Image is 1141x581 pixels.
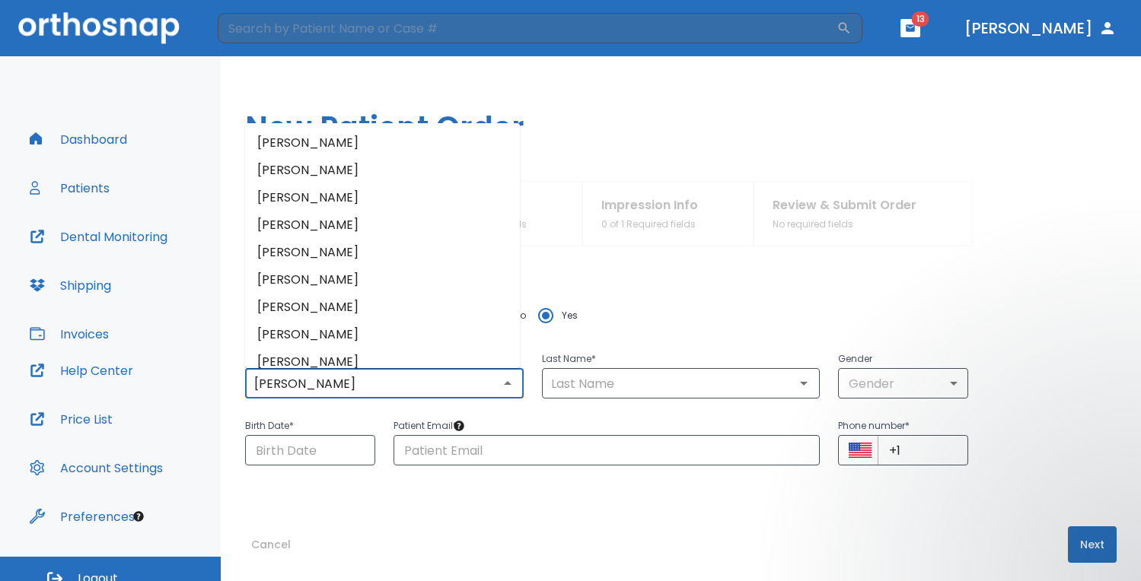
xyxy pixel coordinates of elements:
[18,12,180,43] img: Orthosnap
[838,350,968,368] p: Gender
[21,449,172,486] button: Account Settings
[132,510,145,523] div: Tooltip anchor
[838,417,968,435] p: Phone number *
[878,435,968,465] input: +1 (702) 123-4567
[912,11,929,27] span: 13
[245,321,520,348] li: [PERSON_NAME]
[245,348,520,376] li: [PERSON_NAME]
[21,267,120,303] button: Shipping
[562,306,578,325] span: Yes
[21,121,136,157] button: Dashboard
[245,526,297,563] button: Cancel
[245,266,520,294] li: [PERSON_NAME]
[218,13,837,43] input: Search by Patient Name or Case #
[250,373,519,394] input: First Name
[958,14,1123,42] button: [PERSON_NAME]
[21,401,122,437] button: Price List
[394,435,821,465] input: Patient Email
[793,373,814,394] button: Open
[245,239,520,266] li: [PERSON_NAME]
[21,170,119,206] button: Patients
[245,435,375,465] input: Choose date
[514,306,526,325] span: No
[547,373,816,394] input: Last Name
[394,417,821,435] p: Patient Email *
[1068,526,1117,563] button: Next
[245,184,520,211] li: [PERSON_NAME]
[497,373,518,394] button: Close
[452,419,466,433] div: Tooltip anchor
[221,56,1141,181] h1: New Patient Order
[245,157,520,184] li: [PERSON_NAME]
[21,316,118,352] button: Invoices
[21,218,177,255] button: Dental Monitoring
[21,498,144,535] button: Preferences
[245,294,520,321] li: [PERSON_NAME]
[542,350,821,368] p: Last Name *
[245,417,375,435] p: Birth Date *
[21,352,142,389] button: Help Center
[849,439,872,462] button: Select country
[245,129,520,157] li: [PERSON_NAME]
[245,277,1117,300] h2: Enter patient information
[838,368,968,398] div: Gender
[245,211,520,239] li: [PERSON_NAME]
